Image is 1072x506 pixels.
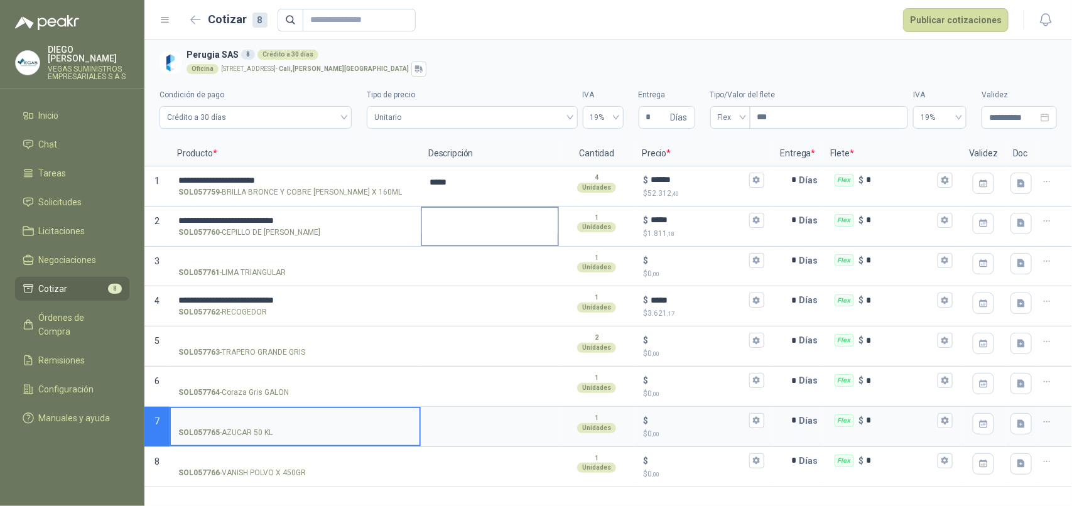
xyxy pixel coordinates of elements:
[39,166,67,180] span: Tareas
[595,413,598,423] p: 1
[867,336,935,345] input: Flex $
[1005,141,1037,166] p: Doc
[652,390,659,397] span: ,00
[651,336,746,345] input: $$0,00
[749,213,764,228] button: $$1.811,18
[178,186,402,198] p: - BRILLA BRONCE Y COBRE [PERSON_NAME] X 160ML
[799,168,823,193] p: Días
[178,216,412,225] input: SOL057760-CEPILLO DE [PERSON_NAME]
[178,376,412,385] input: SOL057764-Coraza Gris GALON
[799,248,823,273] p: Días
[938,293,953,308] button: Flex $
[241,50,255,60] div: 8
[178,467,306,479] p: - VANISH POLVO X 450GR
[208,11,268,28] h2: Cotizar
[39,282,68,296] span: Cotizar
[647,389,659,398] span: 0
[595,373,598,383] p: 1
[577,222,616,232] div: Unidades
[595,213,598,223] p: 1
[595,173,598,183] p: 4
[178,267,220,279] strong: SOL057761
[859,213,864,227] p: $
[835,254,854,267] div: Flex
[154,296,160,306] span: 4
[799,368,823,393] p: Días
[154,376,160,386] span: 6
[835,174,854,186] div: Flex
[749,173,764,188] button: $$52.312,40
[154,176,160,186] span: 1
[15,306,129,343] a: Órdenes de Compra
[595,253,598,263] p: 1
[15,190,129,214] a: Solicitudes
[749,413,764,428] button: $$0,00
[15,132,129,156] a: Chat
[799,408,823,433] p: Días
[577,262,616,272] div: Unidades
[178,387,289,399] p: - Coraza Gris GALON
[643,468,764,480] p: $
[178,416,412,426] input: SOL057765-AZUCAR 50 KL
[913,89,966,101] label: IVA
[835,214,854,227] div: Flex
[178,296,412,305] input: SOL057762-RECOGEDOR
[39,224,85,238] span: Licitaciones
[643,254,648,267] p: $
[15,348,129,372] a: Remisiones
[257,50,318,60] div: Crédito a 30 días
[367,89,577,101] label: Tipo de precio
[671,190,679,197] span: ,40
[651,416,746,425] input: $$0,00
[938,373,953,388] button: Flex $
[577,183,616,193] div: Unidades
[39,253,97,267] span: Negociaciones
[154,456,160,466] span: 8
[48,45,129,63] p: DIEGO [PERSON_NAME]
[859,254,864,267] p: $
[634,141,772,166] p: Precio
[15,406,129,430] a: Manuales y ayuda
[718,108,743,127] span: Flex
[867,215,935,225] input: Flex $
[647,309,674,318] span: 3.621
[595,453,598,463] p: 1
[835,294,854,307] div: Flex
[39,137,58,151] span: Chat
[374,108,570,127] span: Unitario
[178,347,220,358] strong: SOL057763
[652,471,659,478] span: ,00
[710,89,908,101] label: Tipo/Valor del flete
[643,213,648,227] p: $
[178,227,220,239] strong: SOL057760
[178,256,412,266] input: SOL057761-LIMA TRIANGULAR
[799,208,823,233] p: Días
[221,66,409,72] p: [STREET_ADDRESS] -
[835,414,854,427] div: Flex
[651,456,746,465] input: $$0,00
[39,311,117,338] span: Órdenes de Compra
[643,308,764,320] p: $
[178,427,273,439] p: - AZUCAR 50 KL
[15,277,129,301] a: Cotizar8
[749,253,764,268] button: $$0,00
[647,349,659,358] span: 0
[16,51,40,75] img: Company Logo
[652,350,659,357] span: ,00
[48,65,129,80] p: VEGAS SUMINISTROS EMPRESARIALES S A S
[170,141,421,166] p: Producto
[178,306,267,318] p: - RECOGEDOR
[178,387,220,399] strong: SOL057764
[577,423,616,433] div: Unidades
[667,310,674,317] span: ,17
[595,293,598,303] p: 1
[867,296,935,305] input: Flex $
[643,348,764,360] p: $
[187,64,219,74] div: Oficina
[15,104,129,127] a: Inicio
[39,411,111,425] span: Manuales y ayuda
[859,333,864,347] p: $
[279,65,409,72] strong: Cali , [PERSON_NAME][GEOGRAPHIC_DATA]
[178,267,286,279] p: - LIMA TRIANGULAR
[577,383,616,393] div: Unidades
